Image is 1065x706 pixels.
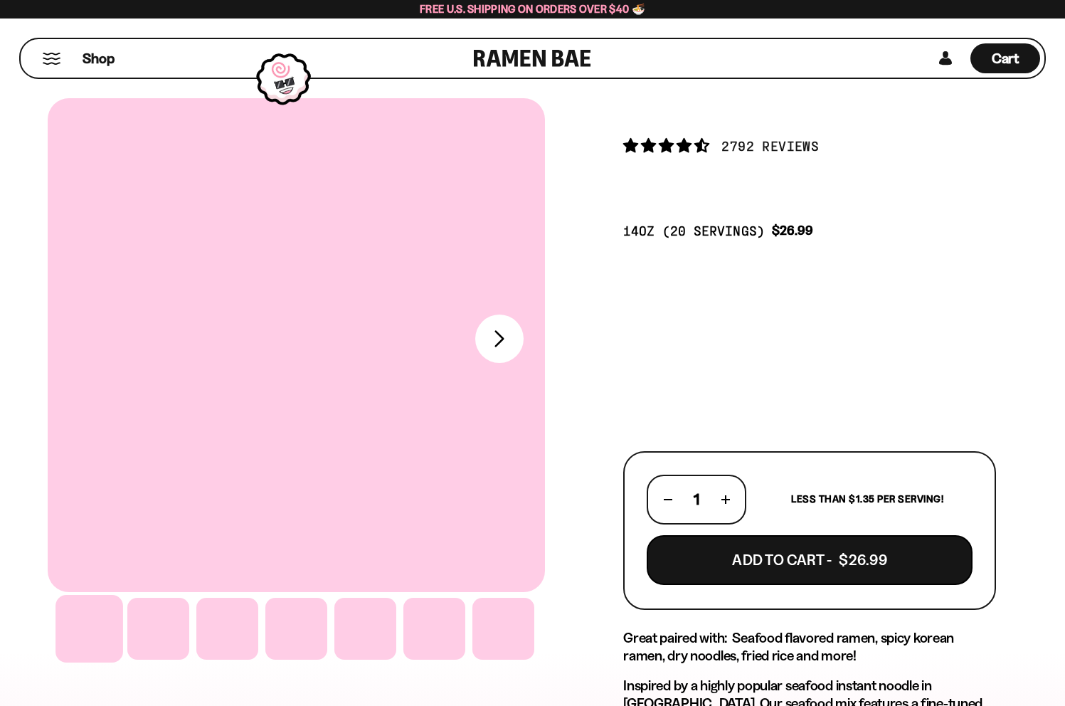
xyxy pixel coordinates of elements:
a: Shop [83,43,115,73]
p: Less than $1.35 per serving! [791,493,943,506]
span: Free U.S. Shipping on Orders over $40 🍜 [420,2,645,16]
span: Shop [83,49,115,68]
h2: Great paired with: Seafood flavored ramen, spicy korean ramen, dry noodles, fried rice and more! [623,629,996,665]
a: Cart [970,39,1040,78]
span: 1 [694,490,699,508]
span: Cart [992,50,1019,67]
span: 2792 reviews [721,138,819,153]
button: Mobile Menu Trigger [42,53,61,65]
span: 4.68 stars [623,137,712,154]
button: Next [475,315,524,363]
button: Add To Cart - $26.99 [647,535,973,585]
